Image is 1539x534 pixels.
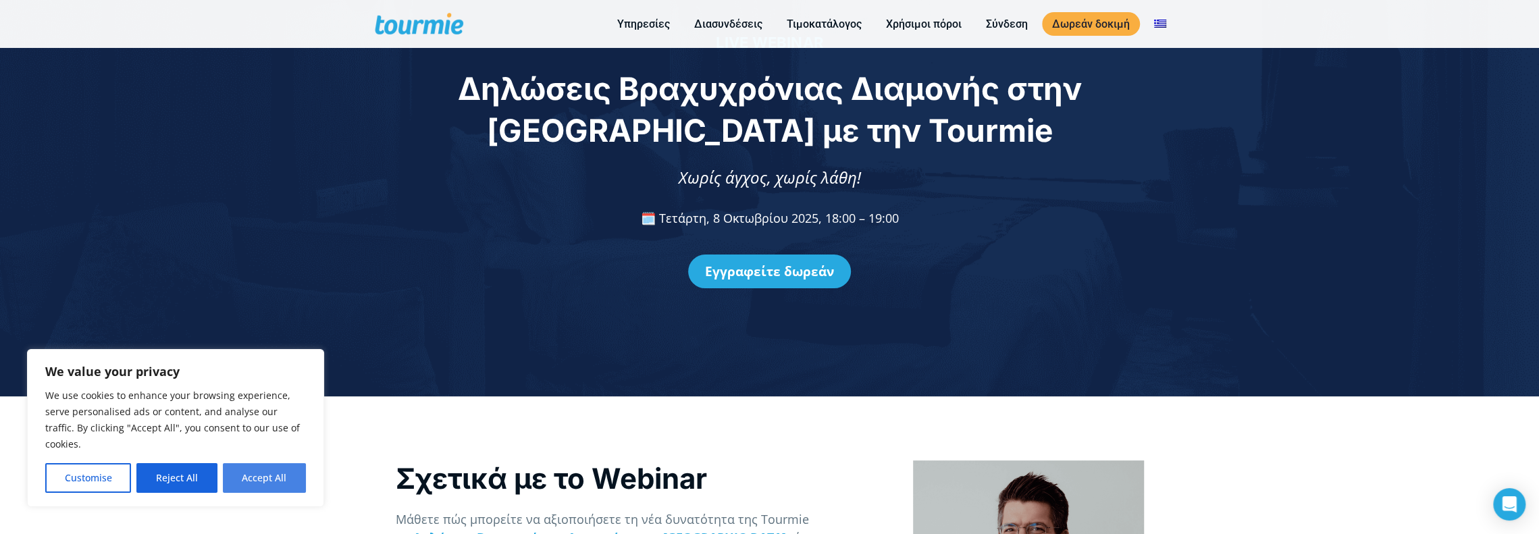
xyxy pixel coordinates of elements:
[641,210,899,226] span: 🗓️ Τετάρτη, 8 Οκτωβρίου 2025, 18:00 – 19:00
[679,166,861,188] span: Χωρίς άγχος, χωρίς λάθη!
[458,70,1082,149] span: Δηλώσεις Βραχυχρόνιας Διαμονής στην [GEOGRAPHIC_DATA] με την Tourmie
[373,77,521,92] a: Προσθήκη στο Ημερολόγιο
[876,16,972,32] a: Χρήσιμοι πόροι
[396,460,885,497] div: Σχετικά με το Webinar
[607,16,680,32] a: Υπηρεσίες
[976,16,1038,32] a: Σύνδεση
[45,363,306,379] p: We value your privacy
[688,255,851,288] a: Εγγραφείτε δωρεάν
[223,463,306,493] button: Accept All
[684,16,773,32] a: Διασυνδέσεις
[136,463,217,493] button: Reject All
[1042,12,1140,36] a: Δωρεάν δοκιμή
[716,34,823,51] span: LIVE WEBINAR
[45,463,131,493] button: Customise
[45,388,306,452] p: We use cookies to enhance your browsing experience, serve personalised ads or content, and analys...
[1144,16,1176,32] a: Αλλαγή σε
[171,51,725,66] em: Αν δεν το βρείτε στα εισερχόμενά σας, παρακαλούμε ελέγξτε και τον φάκελο ανεπιθύμητης αλληλογραφίας.
[777,16,872,32] a: Τιμοκατάλογος
[1493,488,1525,520] div: Open Intercom Messenger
